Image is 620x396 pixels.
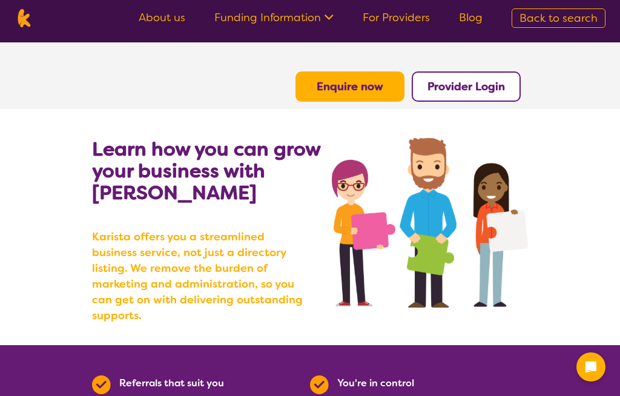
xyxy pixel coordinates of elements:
a: About us [139,10,185,25]
b: Referrals that suit you [119,377,224,389]
img: Karista logo [15,9,33,27]
a: For Providers [363,10,430,25]
img: Tick [92,375,111,394]
img: grow your business with Karista [332,138,528,308]
a: Back to search [512,8,605,28]
a: Provider Login [427,79,505,94]
a: Blog [459,10,483,25]
b: You're in control [337,377,414,389]
b: Karista offers you a streamlined business service, not just a directory listing. We remove the bu... [92,229,310,323]
button: Enquire now [295,71,404,102]
button: Provider Login [412,71,521,102]
a: Funding Information [214,10,334,25]
a: Enquire now [317,79,383,94]
img: Tick [310,375,329,394]
b: Learn how you can grow your business with [PERSON_NAME] [92,136,320,205]
span: Back to search [519,11,598,25]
